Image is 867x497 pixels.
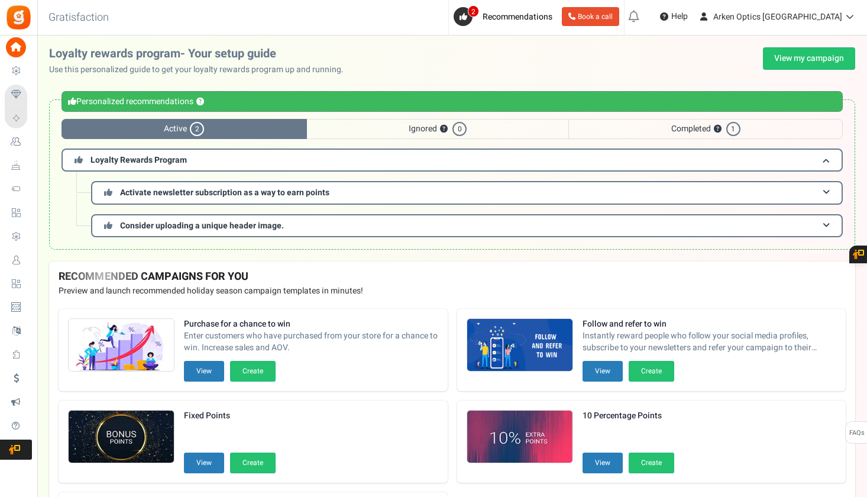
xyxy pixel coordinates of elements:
[59,285,846,297] p: Preview and launch recommended holiday season campaign templates in minutes!
[583,318,837,330] strong: Follow and refer to win
[184,453,224,473] button: View
[120,220,284,232] span: Consider uploading a unique header image.
[655,7,693,26] a: Help
[59,271,846,283] h4: RECOMMENDED CAMPAIGNS FOR YOU
[452,122,467,136] span: 0
[763,47,855,70] a: View my campaign
[184,410,276,422] strong: Fixed Points
[49,64,353,76] p: Use this personalized guide to get your loyalty rewards program up and running.
[668,11,688,22] span: Help
[184,361,224,382] button: View
[583,410,674,422] strong: 10 Percentage Points
[62,91,843,112] div: Personalized recommendations
[230,361,276,382] button: Create
[440,125,448,133] button: ?
[62,119,307,139] span: Active
[184,330,438,354] span: Enter customers who have purchased from your store for a chance to win. Increase sales and AOV.
[35,6,122,30] h3: Gratisfaction
[184,318,438,330] strong: Purchase for a chance to win
[468,5,479,17] span: 2
[230,453,276,473] button: Create
[454,7,557,26] a: 2 Recommendations
[562,7,619,26] a: Book a call
[583,361,623,382] button: View
[583,330,837,354] span: Instantly reward people who follow your social media profiles, subscribe to your newsletters and ...
[849,422,865,444] span: FAQs
[307,119,569,139] span: Ignored
[190,122,204,136] span: 2
[583,453,623,473] button: View
[120,186,329,199] span: Activate newsletter subscription as a way to earn points
[5,4,32,31] img: Gratisfaction
[726,122,740,136] span: 1
[629,361,674,382] button: Create
[714,125,722,133] button: ?
[196,98,204,106] button: ?
[69,411,174,464] img: Recommended Campaigns
[713,11,842,23] span: Arken Optics [GEOGRAPHIC_DATA]
[568,119,843,139] span: Completed
[629,453,674,473] button: Create
[483,11,552,23] span: Recommendations
[90,154,187,166] span: Loyalty Rewards Program
[69,319,174,372] img: Recommended Campaigns
[467,319,572,372] img: Recommended Campaigns
[49,47,353,60] h2: Loyalty rewards program- Your setup guide
[467,411,572,464] img: Recommended Campaigns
